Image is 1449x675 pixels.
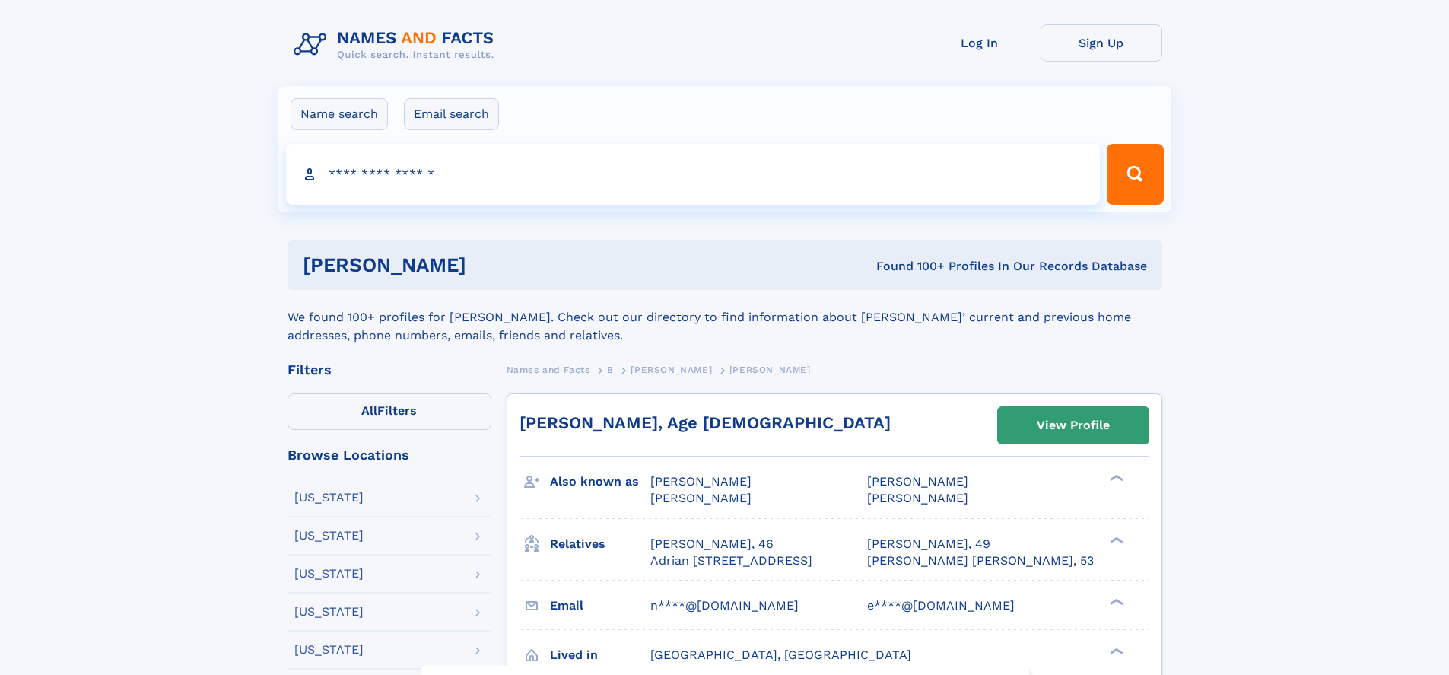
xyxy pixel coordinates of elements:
label: Email search [404,98,499,130]
span: All [361,403,377,418]
h3: Lived in [550,642,650,668]
div: Found 100+ Profiles In Our Records Database [671,258,1147,275]
a: Log In [919,24,1041,62]
a: Adrian [STREET_ADDRESS] [650,552,812,569]
a: [PERSON_NAME], 46 [650,536,774,552]
label: Filters [288,393,491,430]
a: [PERSON_NAME], Age [DEMOGRAPHIC_DATA] [520,413,891,432]
span: [GEOGRAPHIC_DATA], [GEOGRAPHIC_DATA] [650,648,911,662]
input: search input [286,144,1101,205]
button: Search Button [1107,144,1163,205]
a: [PERSON_NAME], 49 [867,536,990,552]
a: View Profile [998,407,1149,444]
span: [PERSON_NAME] [867,491,968,505]
h3: Also known as [550,469,650,495]
div: Filters [288,363,491,377]
span: [PERSON_NAME] [867,474,968,489]
h1: [PERSON_NAME] [303,256,672,275]
div: ❯ [1106,597,1124,607]
a: B [607,360,614,379]
a: Sign Up [1041,24,1162,62]
a: [PERSON_NAME] [PERSON_NAME], 53 [867,552,1094,569]
span: [PERSON_NAME] [650,474,752,489]
span: [PERSON_NAME] [650,491,752,505]
a: Names and Facts [507,360,590,379]
a: [PERSON_NAME] [631,360,712,379]
label: Name search [291,98,388,130]
div: We found 100+ profiles for [PERSON_NAME]. Check out our directory to find information about [PERS... [288,290,1162,345]
span: [PERSON_NAME] [631,365,712,375]
div: [US_STATE] [294,568,364,580]
div: Browse Locations [288,448,491,462]
h3: Relatives [550,531,650,557]
div: ❯ [1106,473,1124,483]
div: View Profile [1037,408,1110,443]
div: [US_STATE] [294,644,364,656]
div: [US_STATE] [294,606,364,618]
span: B [607,365,614,375]
h3: Email [550,593,650,619]
span: [PERSON_NAME] [729,365,811,375]
div: ❯ [1106,646,1124,656]
div: [US_STATE] [294,530,364,542]
div: [US_STATE] [294,492,364,504]
div: ❯ [1106,535,1124,545]
img: Logo Names and Facts [288,24,507,65]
